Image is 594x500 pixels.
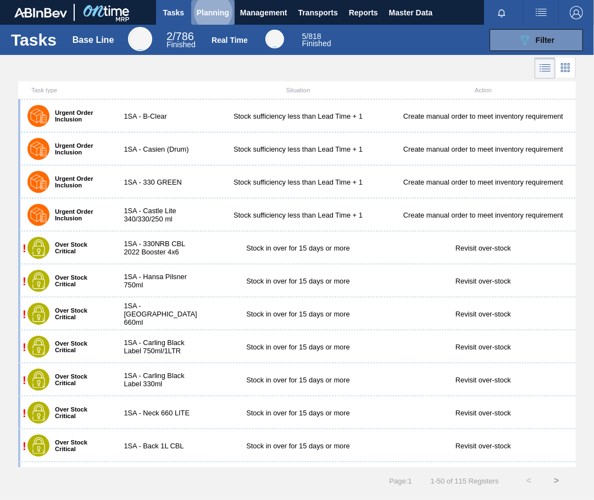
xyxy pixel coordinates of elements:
button: Filter [490,29,583,51]
div: 1SA - Carling Black Label 330ml [113,371,206,388]
span: Reports [349,6,378,19]
div: Stock sufficiency less than Lead Time + 1 [206,178,391,186]
div: Stock in over for 15 days or more [206,277,391,285]
label: Over Stock Critical [49,373,106,386]
span: 5 [302,32,307,41]
label: Over Stock Critical [49,241,106,254]
div: 1SA - Casien (Drum) [113,145,206,153]
img: TNhmsLtSVTkK8tSr43FrP2fwEKptu5GPRR3wAAAABJRU5ErkJggg== [14,8,67,18]
span: Planning [197,6,229,19]
button: > [543,467,570,495]
div: Create manual order to meet inventory requirement [391,211,576,219]
div: Situation [206,87,391,93]
div: Create manual order to meet inventory requirement [391,178,576,186]
button: < [515,467,543,495]
div: Real Time [212,36,248,45]
div: Stock in over for 15 days or more [206,244,391,252]
div: Revisit over-stock [391,310,576,318]
span: Transports [298,6,338,19]
div: 1SA - Carling Black Label 750ml/1LTR [113,338,206,355]
div: Base Line [166,32,196,48]
div: Base Line [73,35,114,45]
div: List Vision [535,58,556,79]
span: Master Data [389,6,432,19]
label: Urgent Order Inclusion [49,175,106,188]
span: Tasks [162,6,186,19]
div: Revisit over-stock [391,277,576,285]
span: ! [23,407,26,419]
img: Logout [570,6,583,19]
span: ! [23,242,26,254]
div: Stock sufficiency less than Lead Time + 1 [206,112,391,120]
span: Filter [536,36,554,45]
div: Card Vision [556,58,576,79]
div: Revisit over-stock [391,376,576,384]
label: Over Stock Critical [49,274,106,287]
span: 2 [166,30,173,42]
span: / 818 [302,32,321,41]
div: Action [391,87,576,93]
label: Urgent Order Inclusion [49,208,106,221]
span: ! [23,440,26,452]
span: / 786 [166,30,194,42]
h1: Tasks [11,34,57,46]
div: 1SA - 330NRB CBL 2022 Booster 4x6 [113,240,206,256]
div: 1SA - 330 GREEN [113,178,206,186]
div: Revisit over-stock [391,442,576,450]
span: ! [23,308,26,320]
div: 1SA - Back 1L CBL [113,442,206,450]
label: Over Stock Critical [49,307,106,320]
label: Over Stock Critical [49,439,106,452]
span: Page : 1 [390,477,412,485]
label: Over Stock Critical [49,406,106,419]
div: Stock in over for 15 days or more [206,442,391,450]
button: Notifications [484,5,519,20]
div: 1SA - B-Clear [113,112,206,120]
div: Real Time [265,30,284,48]
div: Create manual order to meet inventory requirement [391,112,576,120]
span: Management [240,6,287,19]
div: 1SA - Hansa Pilsner 750ml [113,273,206,289]
label: Over Stock Critical [49,340,106,353]
div: Stock sufficiency less than Lead Time + 1 [206,211,391,219]
span: Finished [166,40,196,49]
div: Stock in over for 15 days or more [206,343,391,351]
div: Create manual order to meet inventory requirement [391,145,576,153]
span: ! [23,374,26,386]
div: Stock sufficiency less than Lead Time + 1 [206,145,391,153]
div: 1SA - [GEOGRAPHIC_DATA] 660ml [113,302,206,326]
div: Stock in over for 15 days or more [206,376,391,384]
span: Finished [302,39,331,48]
span: ! [23,341,26,353]
span: 1 - 50 of 115 Registers [429,477,499,485]
div: Task type [20,87,113,93]
div: 1SA - Neck 660 LITE [113,409,206,417]
span: ! [23,275,26,287]
div: Revisit over-stock [391,244,576,252]
label: Urgent Order Inclusion [49,109,106,123]
div: 1SA - Castle Lite 340/330/250 ml [113,207,206,223]
div: Base Line [128,27,152,51]
div: Stock in over for 15 days or more [206,409,391,417]
img: userActions [535,6,548,19]
div: Real Time [302,33,331,47]
div: Revisit over-stock [391,409,576,417]
label: Urgent Order Inclusion [49,142,106,155]
div: Revisit over-stock [391,343,576,351]
div: Stock in over for 15 days or more [206,310,391,318]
